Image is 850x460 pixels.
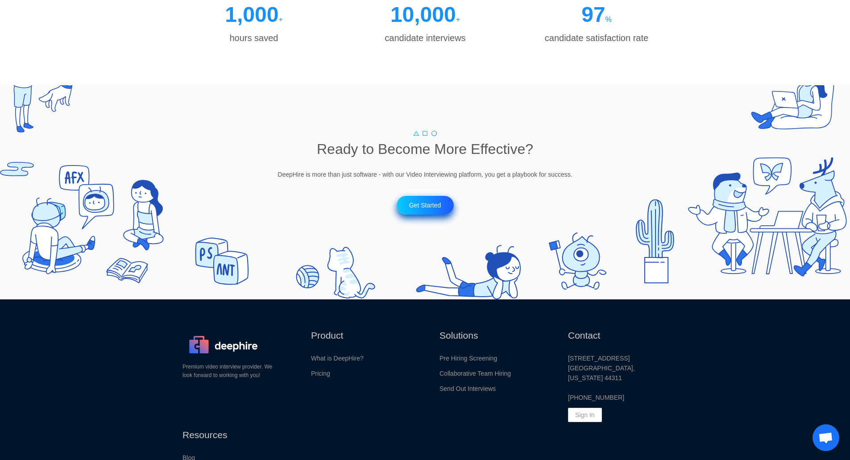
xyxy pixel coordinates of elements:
[225,2,278,26] span: 1,000
[568,408,602,422] a: Sign In
[390,2,456,26] span: 10,000
[440,353,497,363] a: Pre Hiring Screening
[182,328,263,361] img: img
[440,328,539,343] p: Solutions
[510,31,682,45] p: candidate satisfaction rate
[575,408,595,422] p: Sign In
[456,13,460,25] p: +
[311,369,330,378] a: Pricing
[182,362,282,379] p: Premium video interview provider. We look forward to working with you!
[397,196,454,215] a: Get Started
[568,328,668,343] p: Contact
[568,393,624,402] a: [PHONE_NUMBER]
[182,427,282,442] p: Resources
[440,369,511,378] a: Collaborative Team Hiring
[568,363,668,383] p: [GEOGRAPHIC_DATA], [US_STATE] 44311
[339,31,510,45] p: candidate interviews
[581,2,605,26] span: 97
[413,131,437,136] img: img
[311,328,411,343] p: Product
[168,31,340,45] p: hours saved
[813,424,839,451] div: Open chat
[440,384,496,394] a: Send Out Interviews
[409,196,441,215] p: Get Started
[278,13,282,25] p: +
[311,353,364,363] a: What is DeepHire?
[605,13,611,25] p: %
[568,353,668,363] p: [STREET_ADDRESS]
